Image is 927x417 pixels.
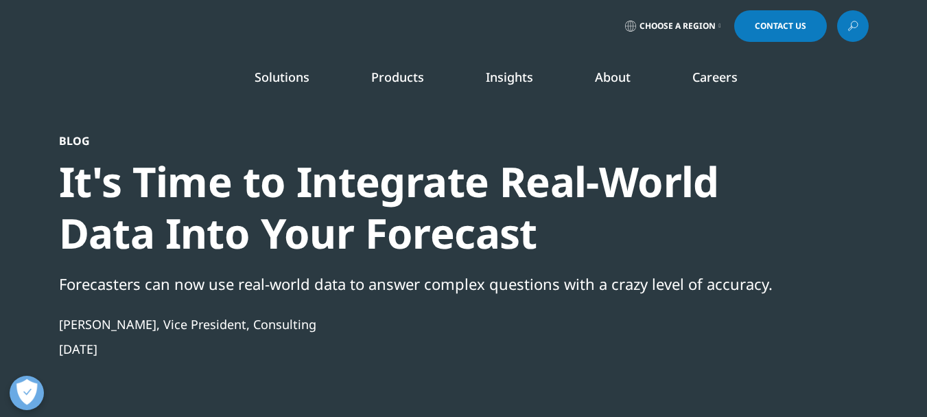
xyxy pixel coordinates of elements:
span: Choose a Region [639,21,716,32]
div: Blog [59,134,795,148]
div: It's Time to Integrate Real-World Data Into Your Forecast [59,156,795,259]
span: Contact Us [755,22,806,30]
a: Careers [692,69,738,85]
a: About [595,69,631,85]
a: Products [371,69,424,85]
div: [DATE] [59,341,795,357]
a: Contact Us [734,10,827,42]
a: Insights [486,69,533,85]
nav: Primary [174,48,869,113]
div: Forecasters can now use real-world data to answer complex questions with a crazy level of accuracy. [59,272,795,295]
button: Open Preferences [10,376,44,410]
a: Solutions [255,69,309,85]
div: [PERSON_NAME], Vice President, Consulting [59,316,795,333]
